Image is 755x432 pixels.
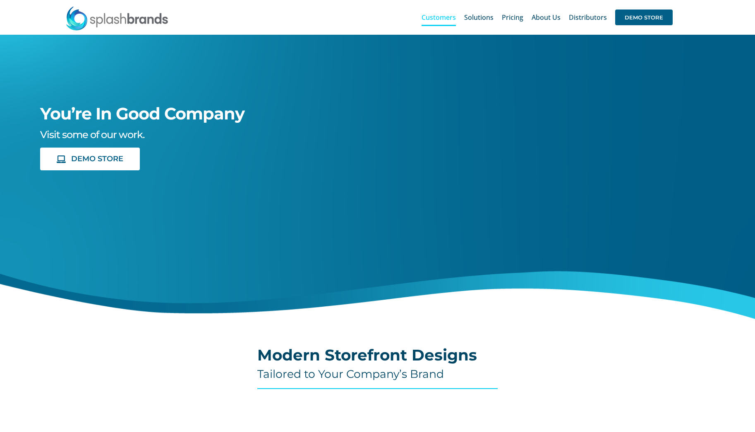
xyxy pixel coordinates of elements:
[464,14,494,21] span: Solutions
[569,4,607,31] a: Distributors
[629,123,702,153] img: Enhabit Gear Store
[499,170,571,179] a: sng-1C
[65,6,169,31] img: SplashBrands.com Logo
[422,4,456,31] a: Customers
[499,124,571,153] img: Carrier Brand Store
[615,10,673,25] span: DEMO STORE
[367,74,440,105] img: Piper Pilot Ship
[40,129,144,141] span: Visit some of our work.
[40,148,140,170] a: DEMO STORE
[499,123,571,132] a: carrier-1B
[367,72,440,81] a: piper-White
[257,347,498,363] h2: Modern Storefront Designs
[257,368,498,381] h4: Tailored to Your Company’s Brand
[629,178,702,189] img: Revlon
[615,4,673,31] a: DEMO STORE
[71,155,123,163] span: DEMO STORE
[532,14,561,21] span: About Us
[364,179,443,188] img: Livestrong Store
[629,177,702,186] a: revlon-flat-white
[364,178,443,187] a: livestrong-5E-website
[502,4,523,31] a: Pricing
[501,81,569,90] a: arrow-white
[629,122,702,131] a: enhabit-stacked-white
[569,14,607,21] span: Distributors
[362,122,445,155] img: aviagen-1C
[422,4,673,31] nav: Main Menu
[40,103,244,124] span: You’re In Good Company
[499,171,571,196] img: Salad And Go Store
[629,74,702,105] img: I Am Second Store
[501,82,569,97] img: Arrow Store
[502,14,523,21] span: Pricing
[629,73,702,82] a: enhabit-stacked-white
[422,14,456,21] span: Customers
